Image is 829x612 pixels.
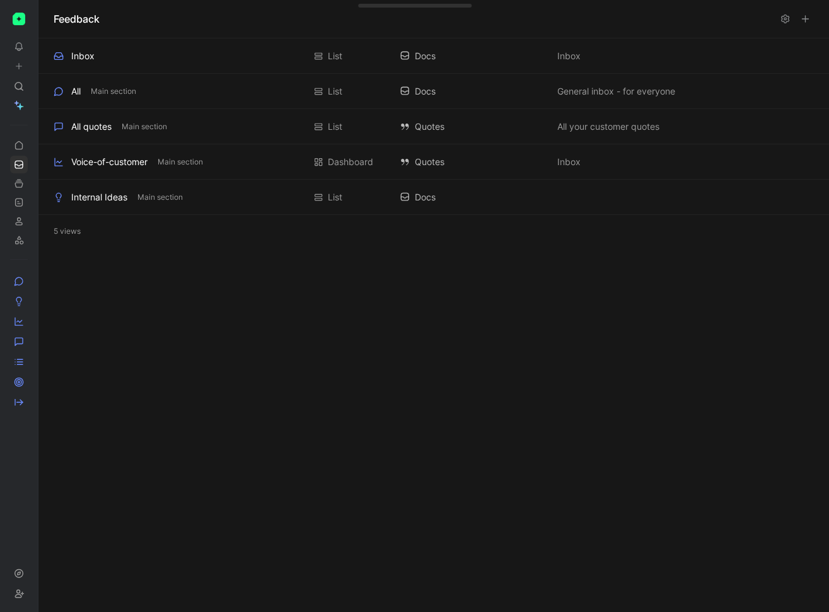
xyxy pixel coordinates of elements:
button: Main section [88,86,139,97]
div: Docs [400,49,545,64]
div: List [328,84,342,99]
button: Inbox [555,49,583,64]
div: Quotes [400,119,545,134]
div: All quotes [71,119,112,134]
img: Docpier [13,13,25,25]
div: Inbox [71,49,95,64]
button: Main section [135,192,185,203]
div: Internal IdeasMain sectionList DocsView actions [38,180,829,215]
button: Inbox [555,154,583,170]
span: All your customer quotes [557,119,659,134]
div: AllMain sectionList DocsGeneral inbox - for everyoneView actions [38,74,829,109]
div: Internal Ideas [71,190,127,205]
div: Docs [400,190,545,205]
div: List [328,190,342,205]
span: Main section [122,120,167,133]
div: List [328,49,342,64]
div: 5 views [38,215,829,248]
div: Docs [400,84,545,99]
span: Main section [158,156,203,168]
div: Voice-of-customer [71,154,148,170]
button: General inbox - for everyone [555,84,678,99]
span: Main section [137,191,183,204]
button: Main section [119,121,170,132]
span: Inbox [557,49,581,64]
span: Main section [91,85,136,98]
button: All your customer quotes [555,119,662,134]
div: All [71,84,81,99]
div: List [328,119,342,134]
div: Quotes [400,154,545,170]
button: Main section [155,156,206,168]
span: Inbox [557,154,581,170]
div: Dashboard [328,154,373,170]
h1: Feedback [54,11,100,26]
div: InboxList DocsInboxView actions [38,38,829,74]
button: Docpier [10,10,28,28]
span: General inbox - for everyone [557,84,675,99]
div: Voice-of-customerMain sectionDashboard QuotesInboxView actions [38,144,829,180]
div: All quotesMain sectionList QuotesAll your customer quotesView actions [38,109,829,144]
